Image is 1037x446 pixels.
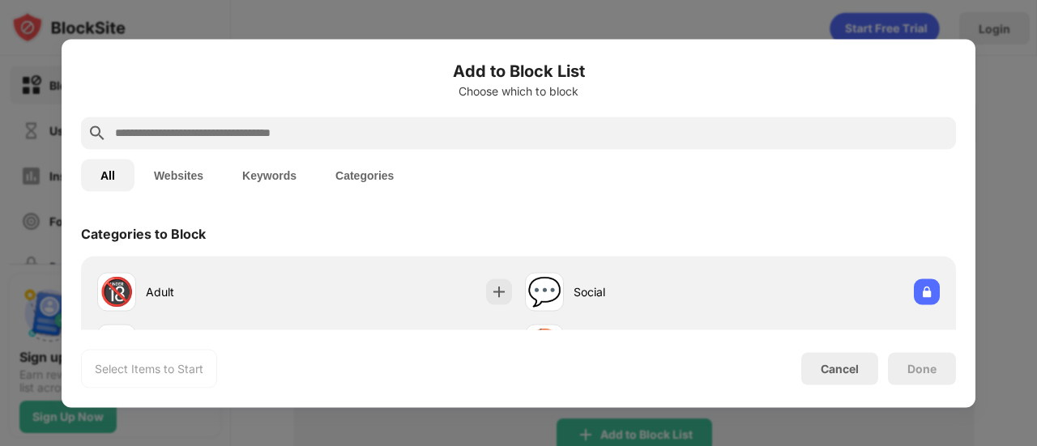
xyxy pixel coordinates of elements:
[103,327,130,360] div: 🗞
[574,283,732,300] div: Social
[316,159,413,191] button: Categories
[146,283,305,300] div: Adult
[527,327,561,360] div: 🏀
[100,275,134,308] div: 🔞
[87,123,107,142] img: search.svg
[81,58,956,83] h6: Add to Block List
[81,225,206,241] div: Categories to Block
[907,362,937,375] div: Done
[81,159,134,191] button: All
[527,275,561,308] div: 💬
[134,159,223,191] button: Websites
[81,84,956,97] div: Choose which to block
[223,159,316,191] button: Keywords
[821,362,859,376] div: Cancel
[95,360,203,376] div: Select Items to Start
